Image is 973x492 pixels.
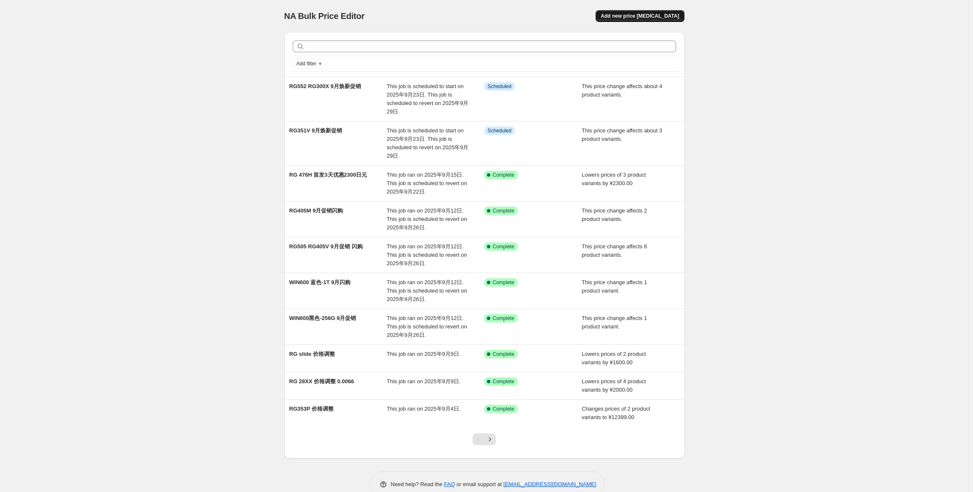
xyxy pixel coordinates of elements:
span: Add filter [297,60,316,67]
span: RG slide 价格调整 [289,351,335,357]
span: This job ran on 2025年9月12日. This job is scheduled to revert on 2025年9月26日. [387,315,467,338]
span: WIN600 蓝色-1T 9月闪购 [289,279,351,285]
span: This price change affects about 4 product variants. [582,83,662,98]
button: Add filter [293,59,326,69]
span: Complete [493,279,514,286]
a: [EMAIL_ADDRESS][DOMAIN_NAME] [503,481,596,487]
span: Scheduled [488,127,512,134]
span: RG 28XX 价格调整 0.0066 [289,378,354,384]
span: Lowers prices of 4 product variants by ¥2000.00 [582,378,646,393]
span: WIN600黑色-256G 9月促销 [289,315,356,321]
span: This price change affects 1 product variant. [582,315,647,330]
span: Lowers prices of 2 product variants by ¥1600.00 [582,351,646,366]
span: Complete [493,351,514,358]
span: Complete [493,406,514,412]
span: This price change affects about 3 product variants. [582,127,662,142]
span: Need help? Read the [391,481,444,487]
span: This price change affects 2 product variants. [582,207,647,222]
span: RG405M 9月促销闪购 [289,207,343,214]
span: Lowers prices of 3 product variants by ¥2300.00 [582,172,646,186]
span: This job ran on 2025年9月4日. [387,406,461,412]
span: Scheduled [488,83,512,90]
a: FAQ [444,481,455,487]
span: RG 476H 首发3天优惠2300日元 [289,172,367,178]
span: This job ran on 2025年9月12日. This job is scheduled to revert on 2025年9月26日. [387,207,467,231]
span: This price change affects 1 product variant. [582,279,647,294]
span: NA Bulk Price Editor [284,11,365,21]
span: This job ran on 2025年9月12日. This job is scheduled to revert on 2025年9月26日. [387,243,467,266]
span: RG353P 价格调整 [289,406,334,412]
span: RG552 RG300X 9月焕新促销 [289,83,361,89]
nav: Pagination [473,433,496,445]
span: This job ran on 2025年9月12日. This job is scheduled to revert on 2025年9月26日. [387,279,467,302]
span: Complete [493,172,514,178]
span: Complete [493,207,514,214]
button: Next [484,433,496,445]
span: Changes prices of 2 product variants to ¥12399.00 [582,406,650,420]
span: Complete [493,243,514,250]
span: or email support at [455,481,503,487]
button: Add new price [MEDICAL_DATA] [596,10,684,22]
span: This job is scheduled to start on 2025年9月23日. This job is scheduled to revert on 2025年9月29日. [387,83,468,115]
span: This job ran on 2025年9月9日. [387,378,461,384]
span: This job ran on 2025年9月9日. [387,351,461,357]
span: This price change affects 6 product variants. [582,243,647,258]
span: RG351V 9月焕新促销 [289,127,342,134]
span: Complete [493,315,514,322]
span: RG505 RG405V 9月促销 闪购 [289,243,363,250]
span: This job is scheduled to start on 2025年9月23日. This job is scheduled to revert on 2025年9月29日. [387,127,468,159]
span: Add new price [MEDICAL_DATA] [601,13,679,19]
span: Complete [493,378,514,385]
span: This job ran on 2025年9月15日. This job is scheduled to revert on 2025年9月22日. [387,172,467,195]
